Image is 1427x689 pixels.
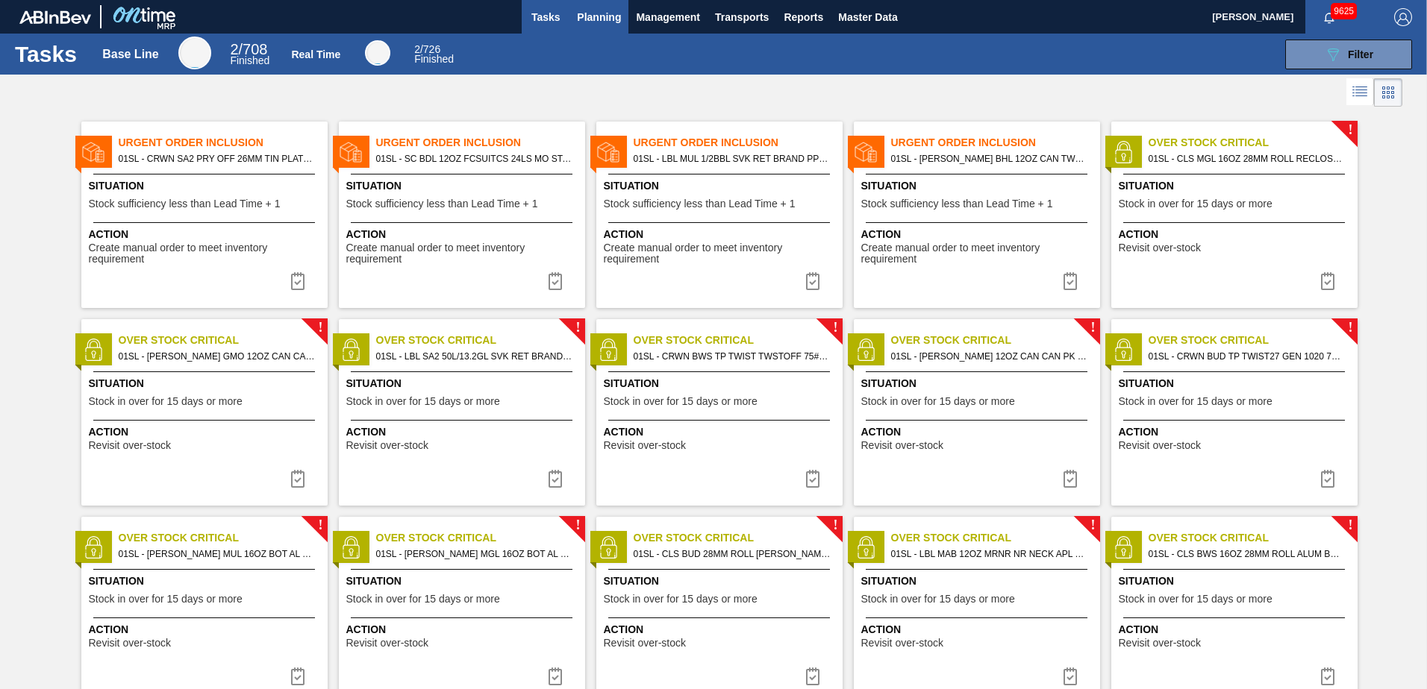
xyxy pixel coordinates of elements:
img: status [597,339,619,361]
img: TNhmsLtSVTkK8tSr43FrP2fwEKptu5GPRR3wAAAABJRU5ErkJggg== [19,10,91,24]
span: Transports [715,8,769,26]
span: / 726 [414,43,440,55]
button: icon-task complete [795,464,831,494]
span: Action [89,424,324,440]
div: Complete task: 6972259 [1052,464,1088,494]
span: Situation [89,178,324,194]
span: 01SL - CRWN BUD TP TWIST27 GEN 1020 75# 1-COLR [1149,348,1346,365]
div: Real Time [414,45,454,64]
span: Tasks [529,8,562,26]
span: ! [1348,322,1352,333]
img: status [855,536,877,559]
span: 01SL - CARR MGL 16OZ BOT AL BOT 12/16 AB [376,546,573,562]
div: Base Line [230,43,269,66]
button: icon-task complete [280,464,316,494]
button: Filter [1285,40,1412,69]
img: status [340,536,362,559]
div: Complete task: 6972882 [537,266,573,296]
button: icon-task complete [1310,266,1346,296]
span: 01SL - SC BDL 12OZ FCSUITCS 24LS MO STATE [376,151,573,167]
span: Situation [861,376,1096,391]
img: icon-task complete [1061,667,1079,685]
span: Over Stock Critical [1149,530,1358,546]
h1: Tasks [15,45,81,63]
span: Create manual order to meet inventory requirement [861,242,1096,265]
span: Stock in over for 15 days or more [89,396,243,407]
button: icon-task complete [537,266,573,296]
span: Create manual order to meet inventory requirement [604,242,839,265]
span: 01SL - LBL MUL 1/2BBL SVK RET BRAND PPS #4 [634,151,831,167]
span: Management [636,8,700,26]
button: icon-task complete [537,464,573,494]
span: Stock in over for 15 days or more [346,396,500,407]
span: Action [1119,227,1354,242]
span: Revisit over-stock [861,638,943,649]
span: Stock sufficiency less than Lead Time + 1 [604,198,796,210]
div: Base Line [178,37,211,69]
span: ! [1090,322,1095,333]
span: Situation [861,573,1096,589]
span: Revisit over-stock [89,638,171,649]
span: Situation [89,376,324,391]
span: Situation [604,178,839,194]
img: status [855,339,877,361]
span: Action [1119,622,1354,638]
img: status [82,141,104,163]
div: Base Line [102,48,159,61]
div: Card Vision [1374,78,1402,107]
button: icon-task complete [280,266,316,296]
span: 2 [414,43,420,55]
span: 01SL - CRWN BWS TP TWIST TWSTOFF 75# 2-COLR 1458-H [634,348,831,365]
span: Situation [1119,178,1354,194]
img: status [1112,141,1134,163]
img: icon-task complete [289,272,307,290]
span: 01SL - LBL MAB 12OZ MRNR NR NECK APL #7 NAC [891,546,1088,562]
span: Action [89,622,324,638]
span: Stock in over for 15 days or more [604,396,758,407]
span: Finished [230,54,269,66]
img: icon-task complete [546,272,564,290]
span: Situation [861,178,1096,194]
span: 01SL - CARR MUL 16OZ BOT AL BOT 12/16 AB [119,546,316,562]
span: Master Data [838,8,897,26]
div: Complete task: 6972205 [1310,266,1346,296]
span: / 708 [230,41,267,57]
span: ! [1348,125,1352,136]
span: Situation [346,573,581,589]
button: icon-task complete [1052,266,1088,296]
span: Stock in over for 15 days or more [604,594,758,605]
img: icon-task complete [1319,272,1337,290]
span: ! [1090,520,1095,531]
span: Situation [89,573,324,589]
span: Over Stock Critical [1149,333,1358,348]
span: 01SL - LBL SA2 50L/13.2GL SVK RET BRAND PPS #4 [376,348,573,365]
img: icon-task complete [804,667,822,685]
span: 01SL - CLS BWS 16OZ 28MM ROLL ALUM BOTTLE RECLOSEABLE [1149,546,1346,562]
button: icon-task complete [795,266,831,296]
img: status [340,141,362,163]
img: status [82,339,104,361]
div: Real Time [365,40,390,66]
span: Action [861,424,1096,440]
span: Stock in over for 15 days or more [1119,198,1273,210]
span: Stock in over for 15 days or more [1119,594,1273,605]
span: Over Stock Critical [891,530,1100,546]
span: Action [346,622,581,638]
span: Action [89,227,324,242]
span: Urgent Order Inclusion [119,135,328,151]
span: Over Stock Critical [119,333,328,348]
img: icon-task complete [1319,667,1337,685]
div: Complete task: 6972268 [1310,464,1346,494]
img: icon-task complete [804,272,822,290]
span: Over Stock Critical [376,333,585,348]
span: Revisit over-stock [1119,638,1201,649]
span: Over Stock Critical [119,530,328,546]
span: Situation [1119,376,1354,391]
img: icon-task complete [804,470,822,488]
span: Revisit over-stock [604,638,686,649]
div: Complete task: 6972885 [795,266,831,296]
span: Revisit over-stock [861,440,943,451]
span: Finished [414,53,454,65]
img: Logout [1394,8,1412,26]
img: icon-task complete [289,470,307,488]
